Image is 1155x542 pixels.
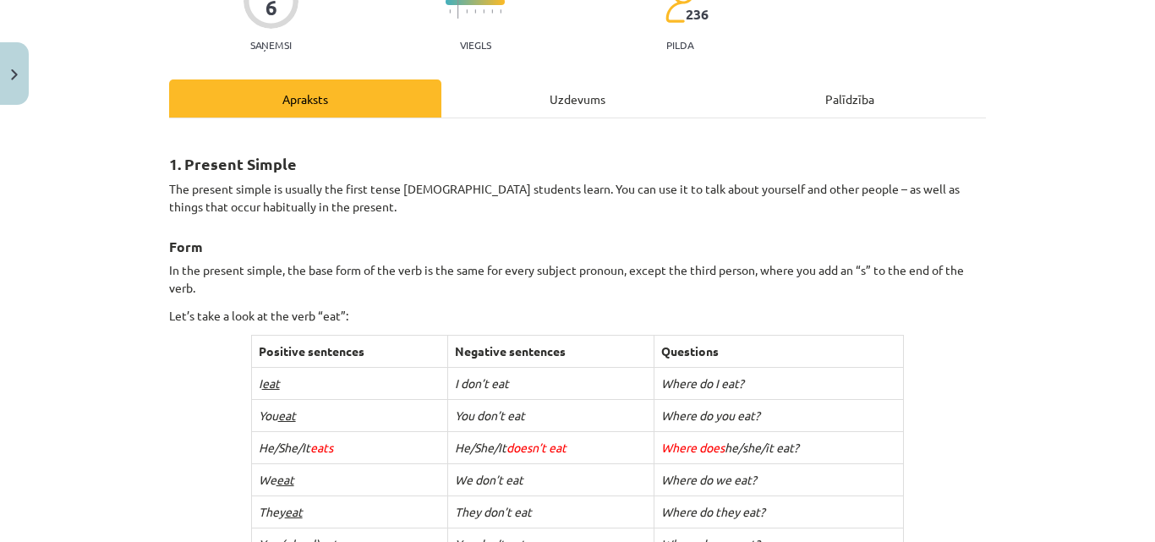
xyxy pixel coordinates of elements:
p: Saņemsi [244,39,298,51]
strong: 1. Present Simple [169,154,297,173]
i: You [259,408,296,423]
span: 236 [686,7,709,22]
img: icon-short-line-57e1e144782c952c97e751825c79c345078a6d821885a25fce030b3d8c18986b.svg [483,9,484,14]
img: icon-short-line-57e1e144782c952c97e751825c79c345078a6d821885a25fce030b3d8c18986b.svg [449,9,451,14]
div: Apraksts [169,79,441,118]
img: icon-short-line-57e1e144782c952c97e751825c79c345078a6d821885a25fce030b3d8c18986b.svg [491,9,493,14]
p: The present simple is usually the first tense [DEMOGRAPHIC_DATA] students learn. You can use it t... [169,180,986,216]
i: I [259,375,280,391]
u: eat [276,472,294,487]
i: I don’t eat [455,375,509,391]
i: They don’t eat [455,504,532,519]
strong: Form [169,238,203,255]
img: icon-short-line-57e1e144782c952c97e751825c79c345078a6d821885a25fce030b3d8c18986b.svg [474,9,476,14]
th: Negative sentences [448,336,654,368]
i: he/she/it eat? [661,440,799,455]
i: They [259,504,303,519]
u: eat [285,504,303,519]
p: In the present simple, the base form of the verb is the same for every subject pronoun, except th... [169,261,986,297]
span: Where does [661,440,725,455]
th: Positive sentences [251,336,448,368]
i: He/She/It [455,440,567,455]
i: He/She/It [259,440,333,455]
p: pilda [666,39,693,51]
i: We don’t eat [455,472,523,487]
i: Where do they eat? [661,504,765,519]
p: Let’s take a look at the verb “eat”: [169,307,986,325]
img: icon-short-line-57e1e144782c952c97e751825c79c345078a6d821885a25fce030b3d8c18986b.svg [466,9,468,14]
img: icon-close-lesson-0947bae3869378f0d4975bcd49f059093ad1ed9edebbc8119c70593378902aed.svg [11,69,18,80]
u: eat [278,408,296,423]
i: Where do I eat? [661,375,744,391]
i: We [259,472,294,487]
i: Where do we eat? [661,472,757,487]
div: Palīdzība [714,79,986,118]
p: Viegls [460,39,491,51]
th: Questions [654,336,904,368]
i: Where do you eat? [661,408,760,423]
span: eats [310,440,333,455]
span: doesn’t eat [506,440,567,455]
i: You don’t eat [455,408,525,423]
img: icon-short-line-57e1e144782c952c97e751825c79c345078a6d821885a25fce030b3d8c18986b.svg [500,9,501,14]
u: eat [262,375,280,391]
div: Uzdevums [441,79,714,118]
